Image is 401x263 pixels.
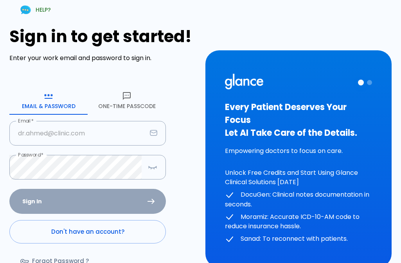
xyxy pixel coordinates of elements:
[18,151,43,158] label: Password
[225,101,372,139] h3: Every Patient Deserves Your Focus Let AI Take Care of the Details.
[9,87,88,115] button: Email & Password
[225,234,372,244] p: Sanad: To reconnect with patients.
[225,168,372,187] p: Unlock Free Credits and Start Using Glance Clinical Solutions [DATE]
[225,190,372,209] p: DocuGen: Clinical notes documentation in seconds.
[9,27,196,46] h1: Sign in to get started!
[9,220,166,243] a: Don't have an account?
[9,53,196,63] p: Enter your work email and password to sign in.
[9,121,147,146] input: dr.ahmed@clinic.com
[225,212,372,231] p: Moramiz: Accurate ICD-10-AM code to reduce insurance hassle.
[19,3,32,17] img: Chat Support
[18,117,34,124] label: Email
[225,146,372,156] p: Empowering doctors to focus on care.
[88,87,166,115] button: One-Time Passcode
